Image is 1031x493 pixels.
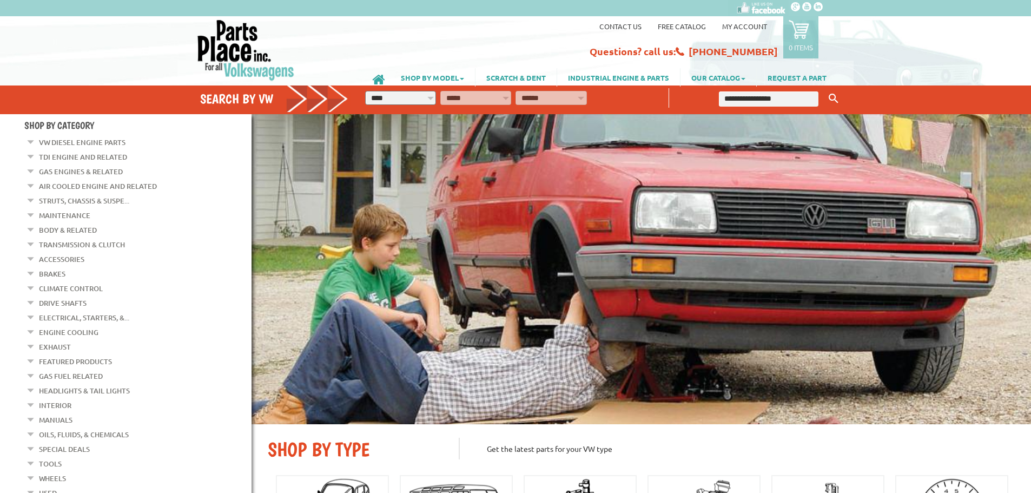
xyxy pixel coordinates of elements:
[825,90,842,108] button: Keyword Search
[39,179,157,193] a: Air Cooled Engine and Related
[252,114,1031,424] img: First slide [900x500]
[459,438,1015,459] p: Get the latest parts for your VW type
[39,252,84,266] a: Accessories
[200,91,348,107] h4: Search by VW
[39,311,129,325] a: Electrical, Starters, &...
[39,296,87,310] a: Drive Shafts
[39,413,72,427] a: Manuals
[475,68,557,87] a: SCRATCH & DENT
[757,68,837,87] a: REQUEST A PART
[783,16,818,58] a: 0 items
[39,150,127,164] a: TDI Engine and Related
[268,438,442,461] h2: SHOP BY TYPE
[39,325,98,339] a: Engine Cooling
[39,194,129,208] a: Struts, Chassis & Suspe...
[557,68,680,87] a: INDUSTRIAL ENGINE & PARTS
[39,354,112,369] a: Featured Products
[39,208,90,222] a: Maintenance
[39,457,62,471] a: Tools
[39,471,66,485] a: Wheels
[599,22,642,31] a: Contact us
[39,135,125,149] a: VW Diesel Engine Parts
[196,19,295,81] img: Parts Place Inc!
[680,68,756,87] a: OUR CATALOG
[722,22,767,31] a: My Account
[39,369,103,383] a: Gas Fuel Related
[39,442,90,456] a: Special Deals
[39,340,71,354] a: Exhaust
[789,43,813,52] p: 0 items
[39,384,130,398] a: Headlights & Tail Lights
[39,165,123,179] a: Gas Engines & Related
[39,428,129,442] a: Oils, Fluids, & Chemicals
[39,223,97,237] a: Body & Related
[390,68,475,87] a: SHOP BY MODEL
[39,267,65,281] a: Brakes
[39,238,125,252] a: Transmission & Clutch
[39,398,71,412] a: Interior
[658,22,706,31] a: Free Catalog
[24,120,252,131] h4: Shop By Category
[39,281,103,295] a: Climate Control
